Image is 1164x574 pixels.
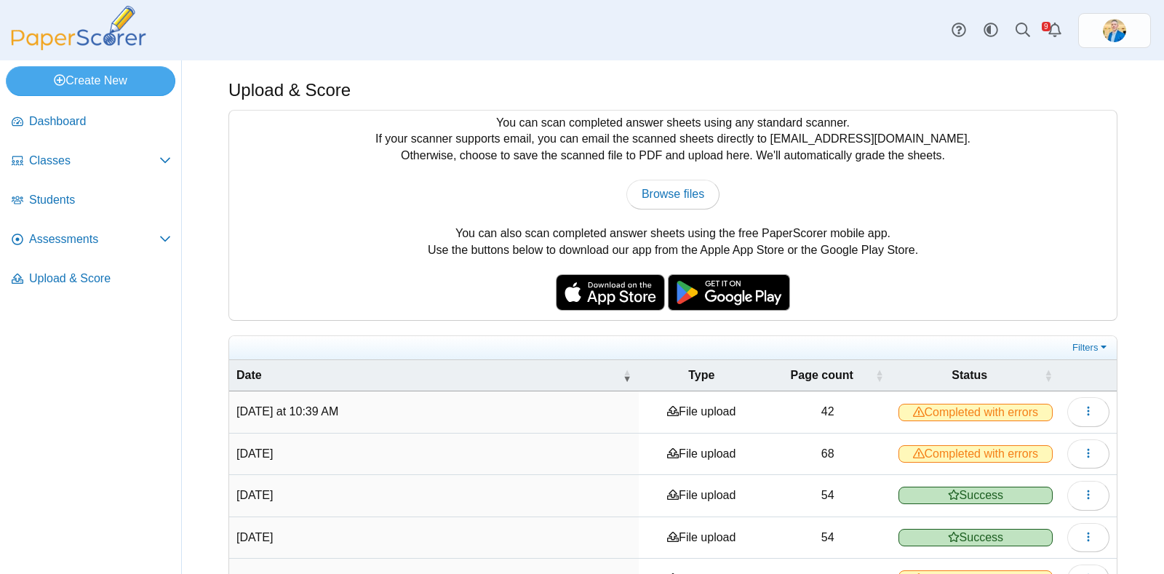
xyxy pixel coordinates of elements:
span: Students [29,192,171,208]
td: File upload [639,391,765,433]
span: Status [898,367,1041,383]
img: PaperScorer [6,6,151,50]
a: PaperScorer [6,40,151,52]
span: Travis McFarland [1103,19,1126,42]
span: Completed with errors [898,445,1053,463]
span: Date [236,367,620,383]
span: Success [898,529,1053,546]
td: 42 [765,391,891,433]
td: 54 [765,517,891,559]
td: File upload [639,434,765,475]
td: 68 [765,434,891,475]
a: Upload & Score [6,262,177,297]
a: Dashboard [6,105,177,140]
time: Oct 3, 2025 at 7:29 AM [236,531,273,543]
span: Browse files [642,188,704,200]
img: ps.jrF02AmRZeRNgPWo [1103,19,1126,42]
span: Date : Activate to remove sorting [623,368,631,383]
span: Classes [29,153,159,169]
img: apple-store-badge.svg [556,274,665,311]
span: Type [646,367,757,383]
time: Oct 3, 2025 at 7:29 AM [236,447,273,460]
div: You can scan completed answer sheets using any standard scanner. If your scanner supports email, ... [229,111,1117,320]
span: Assessments [29,231,159,247]
a: Browse files [626,180,719,209]
span: Status : Activate to sort [1044,368,1053,383]
a: Students [6,183,177,218]
td: 54 [765,475,891,517]
a: Filters [1069,340,1113,355]
td: File upload [639,517,765,559]
a: Create New [6,66,175,95]
h1: Upload & Score [228,78,351,103]
a: ps.jrF02AmRZeRNgPWo [1078,13,1151,48]
time: Oct 3, 2025 at 7:29 AM [236,489,273,501]
span: Page count [772,367,872,383]
a: Alerts [1039,15,1071,47]
span: Upload & Score [29,271,171,287]
a: Classes [6,144,177,179]
time: Oct 15, 2025 at 10:39 AM [236,405,338,418]
span: Dashboard [29,113,171,129]
span: Page count : Activate to sort [875,368,884,383]
span: Completed with errors [898,404,1053,421]
img: google-play-badge.png [668,274,790,311]
a: Assessments [6,223,177,258]
span: Success [898,487,1053,504]
td: File upload [639,475,765,517]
